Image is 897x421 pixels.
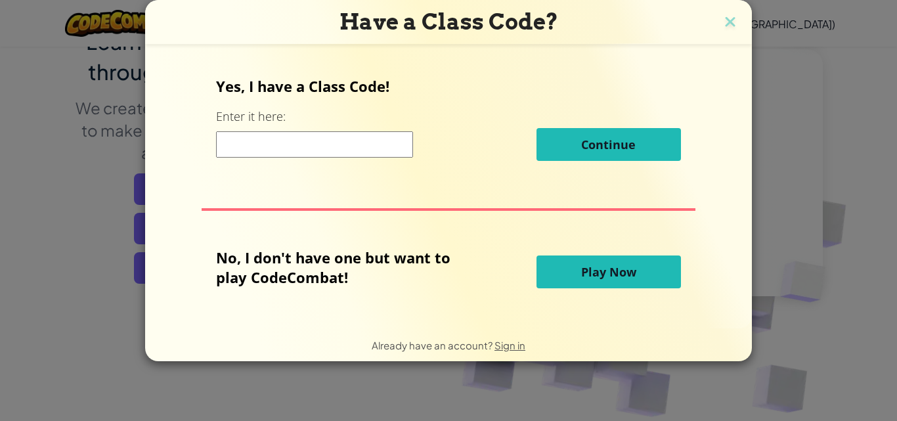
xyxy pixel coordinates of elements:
[722,13,739,33] img: close icon
[372,339,494,351] span: Already have an account?
[581,137,636,152] span: Continue
[216,108,286,125] label: Enter it here:
[216,248,470,287] p: No, I don't have one but want to play CodeCombat!
[581,264,636,280] span: Play Now
[216,76,680,96] p: Yes, I have a Class Code!
[494,339,525,351] a: Sign in
[339,9,558,35] span: Have a Class Code?
[536,128,681,161] button: Continue
[536,255,681,288] button: Play Now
